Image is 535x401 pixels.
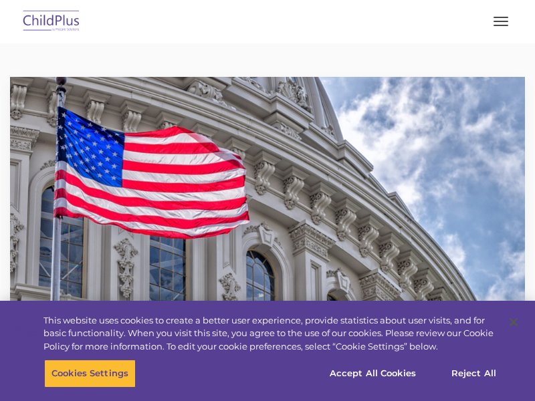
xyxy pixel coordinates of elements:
[499,307,528,337] button: Close
[44,360,136,388] button: Cookies Settings
[322,360,423,388] button: Accept All Cookies
[20,6,83,37] img: ChildPlus by Procare Solutions
[43,314,498,354] div: This website uses cookies to create a better user experience, provide statistics about user visit...
[432,360,516,388] button: Reject All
